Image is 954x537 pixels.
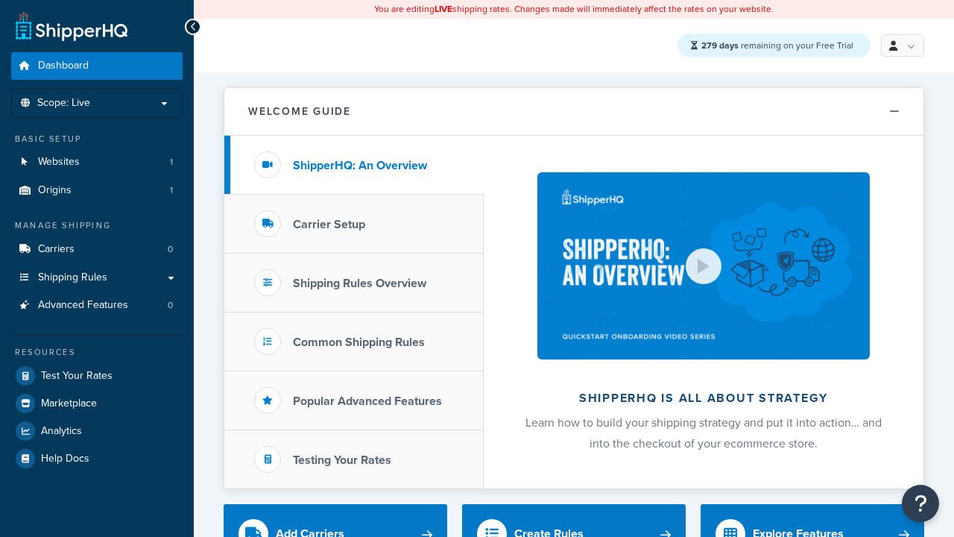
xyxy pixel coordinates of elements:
[38,156,80,169] span: Websites
[170,184,173,197] span: 1
[701,39,853,52] span: remaining on your Free Trial
[902,485,939,522] button: Open Resource Center
[11,292,183,319] a: Advanced Features0
[525,414,882,452] span: Learn how to build your shipping strategy and put it into action… and into the checkout of your e...
[11,177,183,204] li: Origins
[11,236,183,263] a: Carriers0
[11,177,183,204] a: Origins1
[168,299,173,312] span: 0
[41,398,97,410] span: Marketplace
[11,219,183,232] div: Manage Shipping
[11,236,183,263] li: Carriers
[11,133,183,145] div: Basic Setup
[701,39,739,52] strong: 279 days
[170,156,173,169] span: 1
[11,362,183,389] a: Test Your Rates
[293,336,425,349] h3: Common Shipping Rules
[37,97,90,110] span: Scope: Live
[248,106,351,117] h2: Welcome Guide
[11,292,183,319] li: Advanced Features
[168,243,173,256] span: 0
[38,299,128,312] span: Advanced Features
[293,395,442,408] h3: Popular Advanced Features
[38,271,107,284] span: Shipping Rules
[41,453,89,465] span: Help Docs
[11,445,183,472] a: Help Docs
[11,390,183,417] a: Marketplace
[11,418,183,445] a: Analytics
[523,392,884,405] h2: ShipperHQ is all about strategy
[293,453,391,467] h3: Testing Your Rates
[41,425,82,438] span: Analytics
[293,218,365,231] h3: Carrier Setup
[293,277,426,290] h3: Shipping Rules Overview
[41,370,113,383] span: Test Your Rates
[11,148,183,176] li: Websites
[435,2,452,16] b: LIVE
[11,52,183,80] a: Dashboard
[11,264,183,292] a: Shipping Rules
[293,159,427,172] h3: ShipperHQ: An Overview
[38,243,75,256] span: Carriers
[38,60,89,72] span: Dashboard
[11,346,183,359] div: Resources
[11,148,183,176] a: Websites1
[537,172,870,359] img: ShipperHQ is all about strategy
[224,88,923,136] button: Welcome Guide
[38,184,72,197] span: Origins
